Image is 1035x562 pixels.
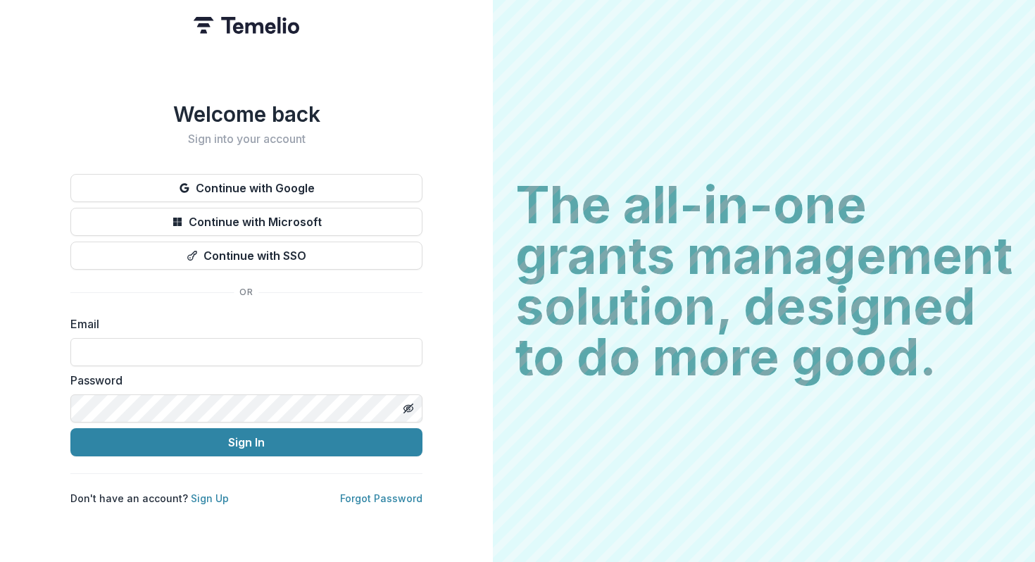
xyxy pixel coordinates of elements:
p: Don't have an account? [70,491,229,506]
img: Temelio [194,17,299,34]
button: Toggle password visibility [397,397,420,420]
button: Continue with SSO [70,242,422,270]
a: Sign Up [191,492,229,504]
button: Continue with Google [70,174,422,202]
label: Email [70,316,414,332]
h1: Welcome back [70,101,422,127]
h2: Sign into your account [70,132,422,146]
a: Forgot Password [340,492,422,504]
button: Continue with Microsoft [70,208,422,236]
label: Password [70,372,414,389]
button: Sign In [70,428,422,456]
